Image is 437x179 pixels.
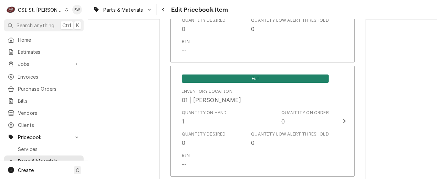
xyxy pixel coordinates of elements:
[251,25,255,33] div: 0
[18,158,80,165] span: Parts & Materials
[251,131,329,147] div: Quantity Low Alert Threshold
[4,58,84,70] a: Go to Jobs
[4,34,84,46] a: Home
[72,5,82,14] div: Brad Wicks's Avatar
[18,60,70,68] span: Jobs
[182,25,185,33] div: 0
[182,131,226,137] div: Quantity Desired
[182,110,227,126] div: Quantity on Hand
[158,4,169,15] button: Navigate back
[18,36,80,43] span: Home
[4,107,84,119] a: Vendors
[281,117,285,126] div: 0
[182,152,190,168] div: Bin
[182,46,187,54] div: --
[103,6,143,13] span: Parts & Materials
[18,167,34,173] span: Create
[182,74,329,83] span: Full
[72,5,82,14] div: BW
[18,133,70,141] span: Pricebook
[182,88,241,104] div: Location
[182,96,241,104] div: 01 | [PERSON_NAME]
[4,83,84,95] a: Purchase Orders
[18,48,80,56] span: Estimates
[182,160,187,169] div: --
[4,131,84,143] a: Go to Pricebook
[4,119,84,131] a: Clients
[18,73,80,80] span: Invoices
[90,4,155,16] a: Go to Parts & Materials
[281,110,329,126] div: Quantity on Order
[4,46,84,58] a: Estimates
[18,146,80,153] span: Services
[251,17,329,33] div: Quantity Low Alert Threshold
[6,5,16,14] div: CSI St. Louis's Avatar
[18,109,80,117] span: Vendors
[18,6,63,13] div: CSI St. [PERSON_NAME]
[182,139,185,147] div: 0
[182,110,227,116] div: Quantity on Hand
[169,5,228,14] span: Edit Pricebook Item
[251,131,329,137] div: Quantity Low Alert Threshold
[182,131,226,147] div: Quantity Desired
[251,17,329,23] div: Quantity Low Alert Threshold
[6,5,16,14] div: C
[18,97,80,105] span: Bills
[182,117,184,126] div: 1
[18,85,80,92] span: Purchase Orders
[4,19,84,31] button: Search anythingCtrlK
[182,88,232,95] div: Inventory Location
[62,22,71,29] span: Ctrl
[182,17,226,23] div: Quantity Desired
[4,71,84,82] a: Invoices
[76,167,79,174] span: C
[182,17,226,33] div: Quantity Desired
[18,121,80,129] span: Clients
[251,139,255,147] div: 0
[281,110,329,116] div: Quantity on Order
[182,39,190,45] div: Bin
[170,66,355,177] button: Update Inventory Level
[182,39,190,54] div: Bin
[4,95,84,107] a: Bills
[182,152,190,159] div: Bin
[4,143,84,155] a: Services
[17,22,54,29] span: Search anything
[76,22,79,29] span: K
[4,156,84,167] a: Parts & Materials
